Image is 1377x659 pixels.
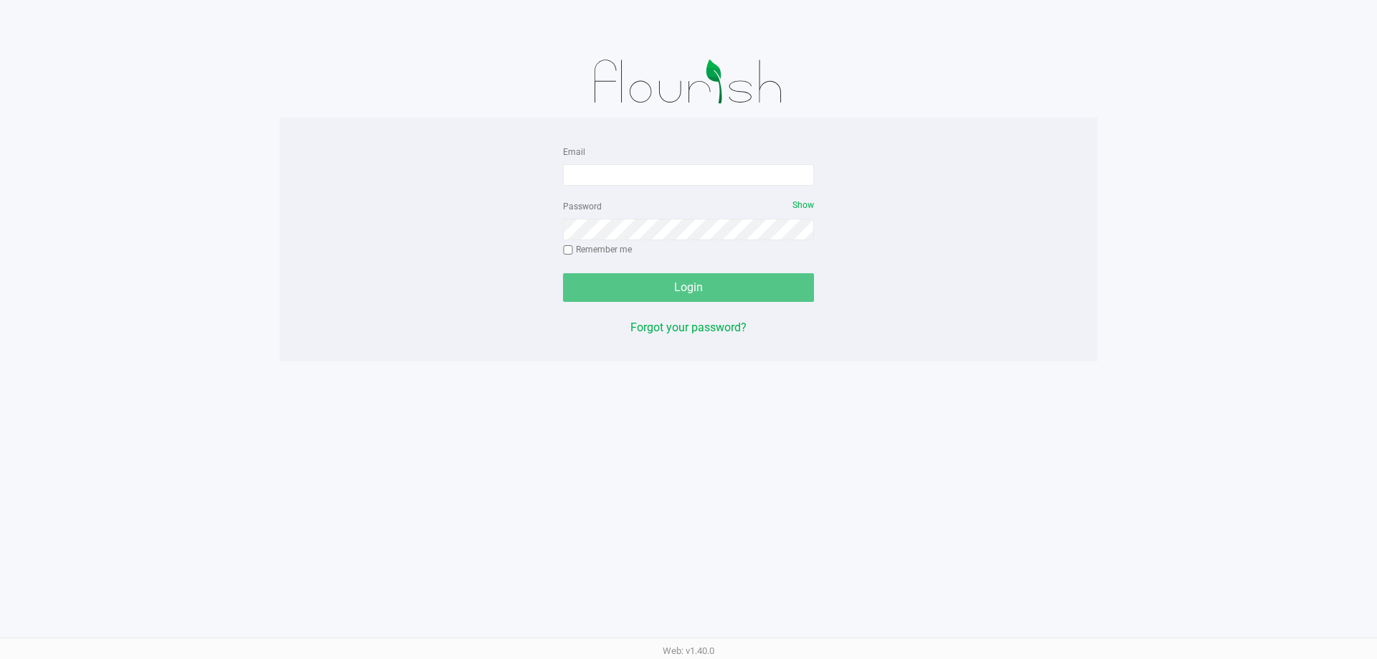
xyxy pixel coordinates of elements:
label: Remember me [563,243,632,256]
label: Password [563,200,602,213]
button: Forgot your password? [630,319,747,336]
span: Web: v1.40.0 [663,645,714,656]
span: Show [792,200,814,210]
label: Email [563,146,585,158]
input: Remember me [563,245,573,255]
